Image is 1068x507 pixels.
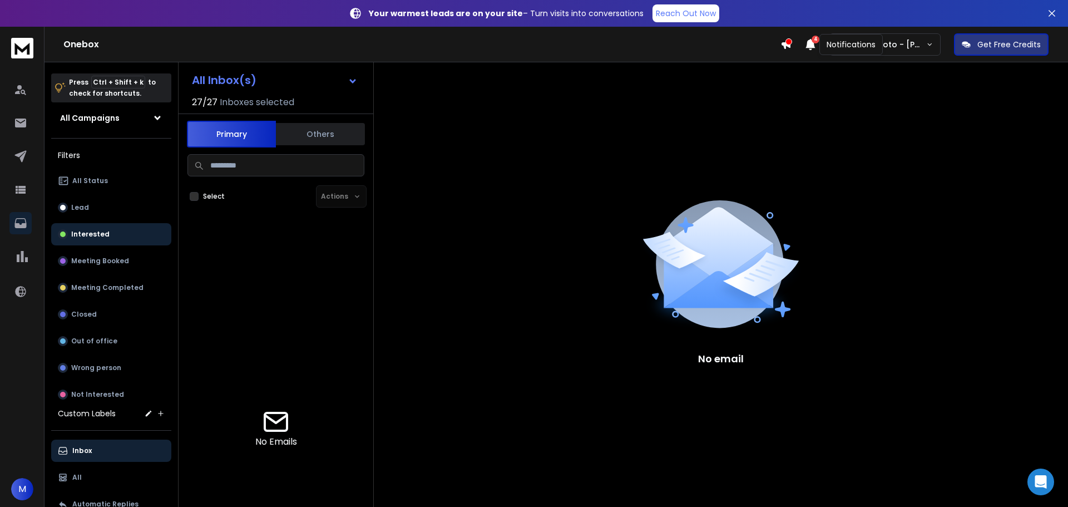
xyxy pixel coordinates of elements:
[71,257,129,265] p: Meeting Booked
[954,33,1049,56] button: Get Free Credits
[192,96,217,109] span: 27 / 27
[187,121,276,147] button: Primary
[71,337,117,346] p: Out of office
[58,408,116,419] h3: Custom Labels
[819,34,883,55] div: Notifications
[656,8,716,19] p: Reach Out Now
[51,250,171,272] button: Meeting Booked
[60,112,120,124] h1: All Campaigns
[51,357,171,379] button: Wrong person
[51,223,171,245] button: Interested
[203,192,225,201] label: Select
[51,466,171,489] button: All
[91,76,145,88] span: Ctrl + Shift + k
[192,75,256,86] h1: All Inbox(s)
[255,435,297,449] p: No Emails
[812,36,819,43] span: 4
[71,390,124,399] p: Not Interested
[63,38,780,51] h1: Onebox
[71,203,89,212] p: Lead
[51,196,171,219] button: Lead
[977,39,1041,50] p: Get Free Credits
[220,96,294,109] h3: Inboxes selected
[51,330,171,352] button: Out of office
[276,122,365,146] button: Others
[1027,469,1054,495] div: Open Intercom Messenger
[652,4,719,22] a: Reach Out Now
[72,473,82,482] p: All
[11,38,33,58] img: logo
[698,351,744,367] p: No email
[69,77,156,99] p: Press to check for shortcuts.
[51,147,171,163] h3: Filters
[51,303,171,326] button: Closed
[71,230,110,239] p: Interested
[11,478,33,500] button: M
[71,310,97,319] p: Closed
[369,8,523,19] strong: Your warmest leads are on your site
[72,176,108,185] p: All Status
[183,69,367,91] button: All Inbox(s)
[71,363,121,372] p: Wrong person
[51,277,171,299] button: Meeting Completed
[72,446,92,455] p: Inbox
[369,8,644,19] p: – Turn visits into conversations
[51,440,171,462] button: Inbox
[51,170,171,192] button: All Status
[51,107,171,129] button: All Campaigns
[51,383,171,406] button: Not Interested
[71,283,144,292] p: Meeting Completed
